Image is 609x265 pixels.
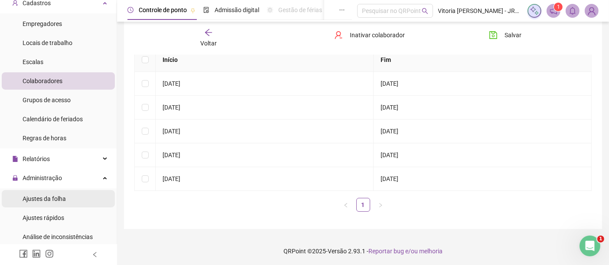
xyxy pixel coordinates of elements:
span: sun [267,7,273,13]
span: [DATE] [163,104,180,111]
span: Escalas [23,58,43,65]
span: linkedin [32,249,41,258]
span: Regras de horas [23,135,66,142]
span: [DATE] [381,152,398,158]
span: Análise de inconsistências [23,233,93,240]
span: notification [550,7,557,15]
li: Página anterior [339,198,353,212]
span: Administração [23,175,62,181]
span: right [378,203,383,208]
span: Colaboradores [23,78,62,84]
span: Ajustes rápidos [23,214,64,221]
span: search [422,8,428,14]
span: 1 [597,236,604,242]
span: Gestão de férias [278,6,322,13]
span: [DATE] [381,175,398,182]
button: right [374,198,388,212]
button: Inativar colaborador [328,28,411,42]
span: [DATE] [381,104,398,111]
span: [DATE] [163,80,180,87]
span: lock [12,175,18,181]
span: Versão [328,248,347,255]
th: Fim [374,48,592,72]
span: ellipsis [339,7,345,13]
span: clock-circle [127,7,134,13]
span: bell [569,7,576,15]
span: Controle de ponto [139,6,187,13]
span: [DATE] [163,175,180,182]
button: left [339,198,353,212]
span: [DATE] [381,128,398,135]
span: Grupos de acesso [23,97,71,103]
span: arrow-left [204,28,213,37]
iframe: Intercom live chat [580,236,600,256]
a: 1 [357,198,370,211]
span: 1 [557,4,560,10]
span: Calendário de feriados [23,116,83,123]
span: facebook [19,249,28,258]
button: Salvar [482,28,528,42]
span: [DATE] [163,152,180,158]
span: Empregadores [23,20,62,27]
span: Admissão digital [215,6,259,13]
span: Locais de trabalho [23,39,72,46]
li: 1 [356,198,370,212]
span: left [343,203,348,208]
span: Reportar bug e/ou melhoria [368,248,443,255]
img: 71937 [585,4,598,17]
span: Relatórios [23,155,50,162]
span: save [489,31,498,39]
span: instagram [45,249,54,258]
span: Vitoria [PERSON_NAME] - JRA - REFORMAS E INSTALAÇÕES LTDA [438,6,523,16]
span: Ajustes da folha [23,195,66,202]
span: file-done [203,7,209,13]
span: file [12,156,18,162]
span: pushpin [190,8,195,13]
span: left [92,252,98,258]
th: Início [156,48,374,72]
span: Salvar [505,30,521,40]
span: [DATE] [163,128,180,135]
img: sparkle-icon.fc2bf0ac1784a2077858766a79e2daf3.svg [530,6,539,16]
span: user-delete [334,31,343,39]
span: [DATE] [381,80,398,87]
span: Voltar [200,40,217,47]
li: Próxima página [374,198,388,212]
sup: 1 [554,3,563,11]
span: Inativar colaborador [350,30,405,40]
